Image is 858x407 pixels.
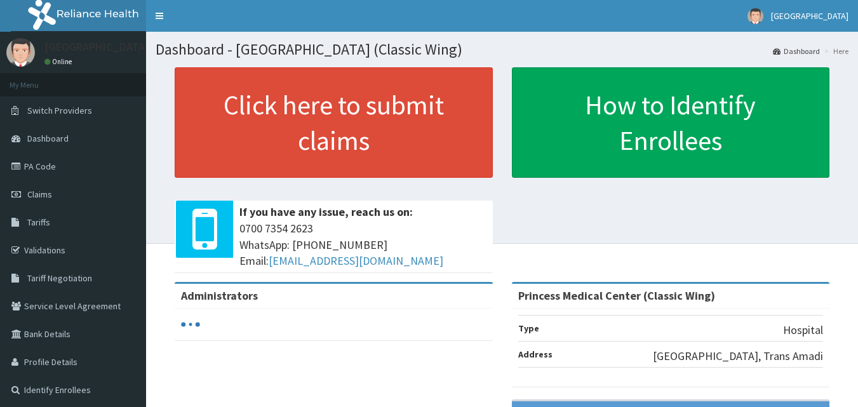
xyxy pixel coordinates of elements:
[175,67,493,178] a: Click here to submit claims
[747,8,763,24] img: User Image
[6,38,35,67] img: User Image
[27,105,92,116] span: Switch Providers
[27,133,69,144] span: Dashboard
[783,322,823,338] p: Hospital
[181,315,200,334] svg: audio-loading
[518,349,553,360] b: Address
[518,288,715,303] strong: Princess Medical Center (Classic Wing)
[512,67,830,178] a: How to Identify Enrollees
[44,57,75,66] a: Online
[821,46,848,57] li: Here
[181,288,258,303] b: Administrators
[518,323,539,334] b: Type
[773,46,820,57] a: Dashboard
[239,204,413,219] b: If you have any issue, reach us on:
[653,348,823,364] p: [GEOGRAPHIC_DATA], Trans Amadi
[27,217,50,228] span: Tariffs
[156,41,848,58] h1: Dashboard - [GEOGRAPHIC_DATA] (Classic Wing)
[27,189,52,200] span: Claims
[771,10,848,22] span: [GEOGRAPHIC_DATA]
[27,272,92,284] span: Tariff Negotiation
[269,253,443,268] a: [EMAIL_ADDRESS][DOMAIN_NAME]
[44,41,149,53] p: [GEOGRAPHIC_DATA]
[239,220,486,269] span: 0700 7354 2623 WhatsApp: [PHONE_NUMBER] Email:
